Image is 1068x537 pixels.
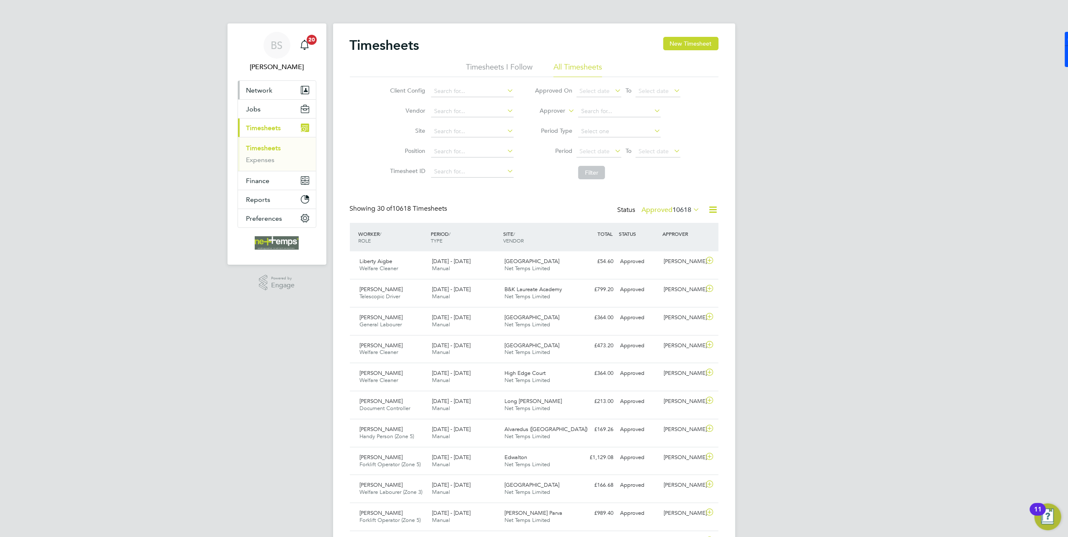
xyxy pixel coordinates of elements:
[639,87,669,95] span: Select date
[574,478,617,492] div: £166.68
[660,311,704,325] div: [PERSON_NAME]
[432,258,471,265] span: [DATE] - [DATE]
[360,488,423,496] span: Welfare Labourer (Zone 3)
[360,516,421,524] span: Forklift Operator (Zone 5)
[623,145,634,156] span: To
[503,237,524,244] span: VENDOR
[432,405,450,412] span: Manual
[432,349,450,356] span: Manual
[238,209,316,227] button: Preferences
[360,461,421,468] span: Forklift Operator (Zone 5)
[642,206,700,214] label: Approved
[617,255,661,268] div: Approved
[238,137,316,171] div: Timesheets
[504,293,550,300] span: Net Temps Limited
[360,321,402,328] span: General Labourer
[307,35,317,45] span: 20
[246,156,275,164] a: Expenses
[432,481,471,488] span: [DATE] - [DATE]
[432,426,471,433] span: [DATE] - [DATE]
[431,237,442,244] span: TYPE
[432,377,450,384] span: Manual
[617,395,661,408] div: Approved
[623,85,634,96] span: To
[639,147,669,155] span: Select date
[535,87,572,94] label: Approved On
[504,369,546,377] span: High Edge Court
[504,454,527,461] span: Edwalton
[663,37,719,50] button: New Timesheet
[432,461,450,468] span: Manual
[360,377,398,384] span: Welfare Cleaner
[228,23,326,265] nav: Main navigation
[578,126,661,137] input: Select one
[378,204,393,213] span: 30 of
[388,127,425,134] label: Site
[360,369,403,377] span: [PERSON_NAME]
[360,265,398,272] span: Welfare Cleaner
[504,286,562,293] span: B&K Laureate Academy
[553,62,602,77] li: All Timesheets
[432,509,471,516] span: [DATE] - [DATE]
[574,339,617,353] div: £473.20
[357,226,429,248] div: WORKER
[378,204,447,213] span: 10618 Timesheets
[432,369,471,377] span: [DATE] - [DATE]
[432,314,471,321] span: [DATE] - [DATE]
[673,206,692,214] span: 10618
[504,258,559,265] span: [GEOGRAPHIC_DATA]
[432,342,471,349] span: [DATE] - [DATE]
[246,86,273,94] span: Network
[246,214,282,222] span: Preferences
[350,37,419,54] h2: Timesheets
[360,293,401,300] span: Telescopic Driver
[271,40,283,51] span: BS
[504,314,559,321] span: [GEOGRAPHIC_DATA]
[504,509,562,516] span: [PERSON_NAME] Parva
[513,230,515,237] span: /
[360,509,403,516] span: [PERSON_NAME]
[432,265,450,272] span: Manual
[578,106,661,117] input: Search for...
[617,451,661,465] div: Approved
[259,275,295,291] a: Powered byEngage
[660,367,704,380] div: [PERSON_NAME]
[1034,503,1061,530] button: Open Resource Center, 11 new notifications
[359,237,371,244] span: ROLE
[360,258,393,265] span: Liberty Aigbe
[360,481,403,488] span: [PERSON_NAME]
[504,426,587,433] span: Alvaredus ([GEOGRAPHIC_DATA])
[574,311,617,325] div: £364.00
[432,516,450,524] span: Manual
[360,398,403,405] span: [PERSON_NAME]
[432,293,450,300] span: Manual
[246,177,270,185] span: Finance
[617,478,661,492] div: Approved
[535,147,572,155] label: Period
[432,454,471,461] span: [DATE] - [DATE]
[360,405,411,412] span: Document Controller
[574,451,617,465] div: £1,129.08
[432,286,471,293] span: [DATE] - [DATE]
[660,423,704,436] div: [PERSON_NAME]
[246,196,271,204] span: Reports
[660,283,704,297] div: [PERSON_NAME]
[504,265,550,272] span: Net Temps Limited
[432,433,450,440] span: Manual
[360,314,403,321] span: [PERSON_NAME]
[296,32,313,59] a: 20
[360,433,414,440] span: Handy Person (Zone 5)
[246,124,281,132] span: Timesheets
[432,321,450,328] span: Manual
[449,230,450,237] span: /
[660,226,704,241] div: APPROVER
[504,321,550,328] span: Net Temps Limited
[504,461,550,468] span: Net Temps Limited
[618,204,702,216] div: Status
[360,426,403,433] span: [PERSON_NAME]
[528,107,565,115] label: Approver
[504,481,559,488] span: [GEOGRAPHIC_DATA]
[598,230,613,237] span: TOTAL
[431,166,514,178] input: Search for...
[360,454,403,461] span: [PERSON_NAME]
